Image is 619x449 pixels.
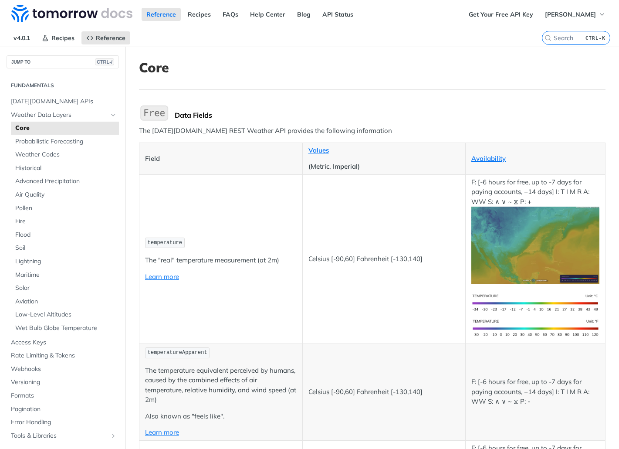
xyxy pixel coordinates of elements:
[7,349,119,362] a: Rate Limiting & Tokens
[218,8,243,21] a: FAQs
[15,204,117,213] span: Pollen
[148,240,182,246] span: temperature
[142,8,181,21] a: Reference
[175,111,605,119] div: Data Fields
[7,95,119,108] a: [DATE][DOMAIN_NAME] APIs
[545,10,596,18] span: [PERSON_NAME]
[245,8,290,21] a: Help Center
[11,391,117,400] span: Formats
[15,177,117,186] span: Advanced Precipitation
[15,217,117,226] span: Fire
[15,284,117,293] span: Solar
[139,60,605,75] h1: Core
[11,175,119,188] a: Advanced Precipitation
[145,255,297,265] p: The "real" temperature measurement (at 2m)
[15,190,117,199] span: Air Quality
[148,350,207,356] span: temperatureApparent
[471,323,599,332] span: Expand image
[471,240,599,248] span: Expand image
[15,137,117,146] span: Probabilistic Forecasting
[11,135,119,148] a: Probabilistic Forecasting
[81,31,130,44] a: Reference
[471,177,599,284] p: F: [-6 hours for free, up to -7 days for paying accounts, +14 days] I: T I M R A: WW S: ∧ ∨ ~ ⧖ P: +
[11,97,117,106] span: [DATE][DOMAIN_NAME] APIs
[292,8,315,21] a: Blog
[15,150,117,159] span: Weather Codes
[145,154,297,164] p: Field
[11,228,119,242] a: Flood
[7,55,119,68] button: JUMP TOCTRL-/
[15,164,117,173] span: Historical
[318,8,358,21] a: API Status
[545,34,551,41] svg: Search
[15,257,117,266] span: Lightning
[15,310,117,319] span: Low-Level Altitudes
[7,109,119,122] a: Weather Data LayersHide subpages for Weather Data Layers
[471,377,599,407] p: F: [-6 hours for free, up to -7 days for paying accounts, +14 days] I: T I M R A: WW S: ∧ ∨ ~ ⧖ P: -
[15,244,117,252] span: Soil
[110,432,117,439] button: Show subpages for Tools & Libraries
[11,269,119,282] a: Maritime
[308,254,460,264] p: Celsius [-90,60] Fahrenheit [-130,140]
[11,282,119,295] a: Solar
[11,255,119,268] a: Lightning
[11,242,119,255] a: Soil
[7,429,119,442] a: Tools & LibrariesShow subpages for Tools & Libraries
[96,34,125,42] span: Reference
[15,324,117,333] span: Wet Bulb Globe Temperature
[11,405,117,414] span: Pagination
[9,31,35,44] span: v4.0.1
[7,82,119,89] h2: Fundamentals
[37,31,79,44] a: Recipes
[11,378,117,387] span: Versioning
[11,5,132,22] img: Tomorrow.io Weather API Docs
[11,351,117,360] span: Rate Limiting & Tokens
[95,58,114,65] span: CTRL-/
[145,366,297,405] p: The temperature equivalent perceived by humans, caused by the combined effects of air temperature...
[540,8,610,21] button: [PERSON_NAME]
[139,126,605,136] p: The [DATE][DOMAIN_NAME] REST Weather API provides the following information
[11,215,119,228] a: Fire
[464,8,538,21] a: Get Your Free API Key
[7,416,119,429] a: Error Handling
[7,336,119,349] a: Access Keys
[51,34,74,42] span: Recipes
[15,271,117,279] span: Maritime
[471,154,506,163] a: Availability
[308,146,329,154] a: Values
[11,202,119,215] a: Pollen
[308,387,460,397] p: Celsius [-90,60] Fahrenheit [-130,140]
[145,272,179,281] a: Learn more
[7,389,119,402] a: Formats
[7,403,119,416] a: Pagination
[145,428,179,436] a: Learn more
[7,363,119,376] a: Webhooks
[11,188,119,201] a: Air Quality
[15,297,117,306] span: Aviation
[145,412,297,422] p: Also known as "feels like".
[7,376,119,389] a: Versioning
[11,322,119,335] a: Wet Bulb Globe Temperature
[11,122,119,135] a: Core
[11,148,119,161] a: Weather Codes
[11,308,119,321] a: Low-Level Altitudes
[308,162,460,172] p: (Metric, Imperial)
[15,231,117,239] span: Flood
[11,338,117,347] span: Access Keys
[11,432,108,440] span: Tools & Libraries
[11,365,117,374] span: Webhooks
[11,418,117,427] span: Error Handling
[471,298,599,306] span: Expand image
[11,111,108,119] span: Weather Data Layers
[583,34,608,42] kbd: CTRL-K
[183,8,216,21] a: Recipes
[15,124,117,133] span: Core
[11,295,119,308] a: Aviation
[11,162,119,175] a: Historical
[110,112,117,119] button: Hide subpages for Weather Data Layers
